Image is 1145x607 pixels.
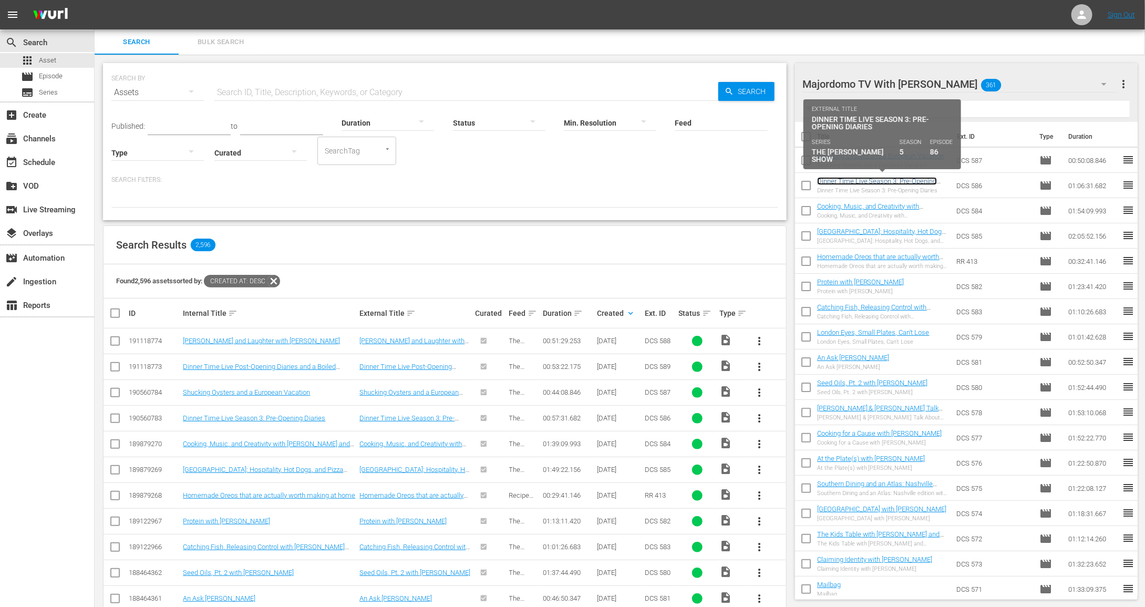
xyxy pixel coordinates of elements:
[719,334,732,346] span: Video
[1064,526,1122,551] td: 01:12:14.260
[747,560,772,585] button: more_vert
[129,569,180,577] div: 188464362
[817,515,947,522] div: [GEOGRAPHIC_DATA] with [PERSON_NAME]
[817,278,904,286] a: Protein with [PERSON_NAME]
[719,462,732,475] span: Video
[817,465,925,471] div: At the Plate(s) with [PERSON_NAME]
[5,109,18,121] span: Create
[6,8,19,21] span: menu
[817,540,948,547] div: The Kids Table with [PERSON_NAME] and [PERSON_NAME]
[359,466,471,489] a: [GEOGRAPHIC_DATA]: Hospitality, Hot Dogs, and Pizza with [PERSON_NAME]
[817,429,942,437] a: Cooking for a Cause with [PERSON_NAME]
[1064,425,1122,450] td: 01:52:22.770
[952,501,1036,526] td: DCS 574
[747,534,772,560] button: more_vert
[204,275,267,287] span: Created At: desc
[1064,577,1122,602] td: 01:33:09.375
[1064,375,1122,400] td: 01:52:44.490
[817,490,948,497] div: Southern Dining and an Atlas: Nashville edition with [PERSON_NAME]
[753,412,766,425] span: more_vert
[5,156,18,169] span: Schedule
[952,299,1036,324] td: DCS 583
[747,457,772,482] button: more_vert
[543,466,594,474] div: 01:49:22.156
[817,364,890,371] div: An Ask [PERSON_NAME]
[1122,380,1134,393] span: reorder
[817,455,925,462] a: At the Plate(s) with [PERSON_NAME]
[747,328,772,354] button: more_vert
[183,491,355,499] a: Homemade Oreos that are actually worth making at home
[573,308,583,318] span: sort
[679,307,717,320] div: Status
[817,505,947,513] a: [GEOGRAPHIC_DATA] with [PERSON_NAME]
[734,82,775,101] span: Search
[383,144,393,154] button: Open
[1064,501,1122,526] td: 01:18:31.667
[817,187,948,194] div: Dinner Time Live Season 3: Pre-Opening Diaries
[817,288,904,295] div: Protein with [PERSON_NAME]
[5,275,18,288] span: Ingestion
[817,581,841,589] a: Mailbag
[753,515,766,528] span: more_vert
[817,253,944,269] a: Homemade Oreos that are actually worth making at home
[817,389,928,396] div: Seed Oils, Pt. 2 with [PERSON_NAME]
[747,509,772,534] button: more_vert
[129,388,180,396] div: 190560784
[597,363,642,371] div: [DATE]
[645,543,671,551] span: DCS 583
[101,36,172,48] span: Search
[1064,476,1122,501] td: 01:22:08.127
[509,569,540,600] span: The [PERSON_NAME] Show
[817,303,932,319] a: Catching Fish, Releasing Control with [PERSON_NAME] and [PERSON_NAME]
[952,375,1036,400] td: DCS 580
[1064,148,1122,173] td: 00:50:08.846
[509,337,540,368] span: The [PERSON_NAME] Show
[1122,582,1134,595] span: reorder
[817,152,944,160] a: Shucking Oysters and a European Vacation
[1064,400,1122,425] td: 01:53:10.068
[702,308,711,318] span: sort
[1039,179,1052,192] span: Episode
[5,203,18,216] span: Live Streaming
[1117,71,1130,97] button: more_vert
[753,438,766,450] span: more_vert
[509,414,540,446] span: The [PERSON_NAME] Show
[543,414,594,422] div: 00:57:31.682
[645,466,671,474] span: DCS 585
[645,363,671,371] span: DCS 589
[1039,431,1052,444] span: Episode
[509,307,540,320] div: Feed
[228,308,238,318] span: sort
[718,82,775,101] button: Search
[359,337,469,353] a: [PERSON_NAME] and Laughter with [PERSON_NAME]
[183,363,340,378] a: Dinner Time Live Post-Opening Diaries and a Boiled Chicken
[952,148,1036,173] td: DCS 587
[1064,349,1122,375] td: 00:52:50.347
[597,491,642,499] div: [DATE]
[183,388,310,396] a: Shucking Oysters and a European Vacation
[1122,355,1134,368] span: reorder
[753,567,766,579] span: more_vert
[1064,173,1122,198] td: 01:06:31.682
[39,55,56,66] span: Asset
[1122,229,1134,242] span: reorder
[952,274,1036,299] td: DCS 582
[183,594,255,602] a: An Ask [PERSON_NAME]
[359,363,456,378] a: Dinner Time Live Post-Opening Diaries and a Boiled Chicken
[1039,204,1052,217] span: Episode
[509,388,540,420] span: The [PERSON_NAME] Show
[817,565,933,572] div: Claiming Identity with [PERSON_NAME]
[5,227,18,240] span: Overlays
[111,176,778,184] p: Search Filters:
[1039,255,1052,268] span: Episode
[1039,356,1052,368] span: Episode
[359,517,447,525] a: Protein with [PERSON_NAME]
[626,308,635,318] span: keyboard_arrow_down
[817,354,890,362] a: An Ask [PERSON_NAME]
[475,309,506,317] div: Curated
[359,594,432,602] a: An Ask [PERSON_NAME]
[952,450,1036,476] td: DCS 576
[817,591,841,598] div: Mailbag
[359,491,468,507] a: Homemade Oreos that are actually worth making at home
[191,239,215,251] span: 2,596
